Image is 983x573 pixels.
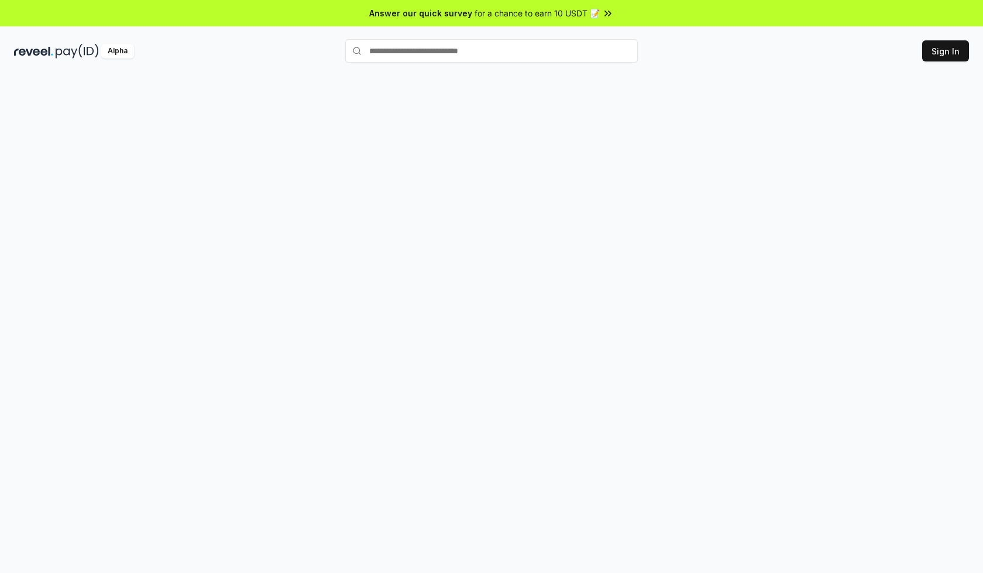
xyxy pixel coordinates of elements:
[922,40,969,61] button: Sign In
[369,7,472,19] span: Answer our quick survey
[101,44,134,59] div: Alpha
[56,44,99,59] img: pay_id
[475,7,600,19] span: for a chance to earn 10 USDT 📝
[14,44,53,59] img: reveel_dark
